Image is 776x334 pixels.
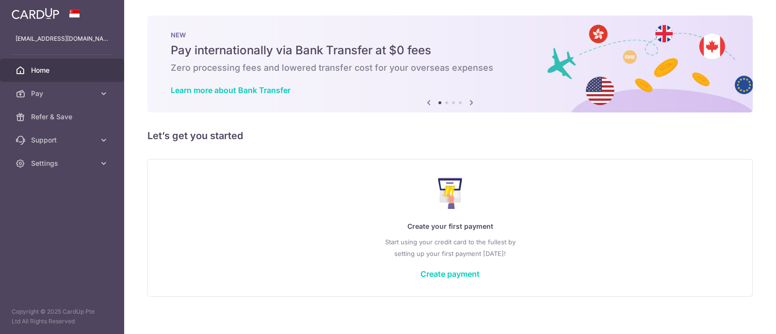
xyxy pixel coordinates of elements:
[31,159,95,168] span: Settings
[147,128,753,143] h5: Let’s get you started
[171,43,729,58] h5: Pay internationally via Bank Transfer at $0 fees
[31,65,95,75] span: Home
[438,178,463,209] img: Make Payment
[31,135,95,145] span: Support
[147,16,753,112] img: Bank transfer banner
[420,269,480,279] a: Create payment
[167,221,733,232] p: Create your first payment
[16,34,109,44] p: [EMAIL_ADDRESS][DOMAIN_NAME]
[171,31,729,39] p: NEW
[167,236,733,259] p: Start using your credit card to the fullest by setting up your first payment [DATE]!
[31,89,95,98] span: Pay
[31,112,95,122] span: Refer & Save
[171,62,729,74] h6: Zero processing fees and lowered transfer cost for your overseas expenses
[171,85,291,95] a: Learn more about Bank Transfer
[714,305,766,329] iframe: Opens a widget where you can find more information
[12,8,59,19] img: CardUp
